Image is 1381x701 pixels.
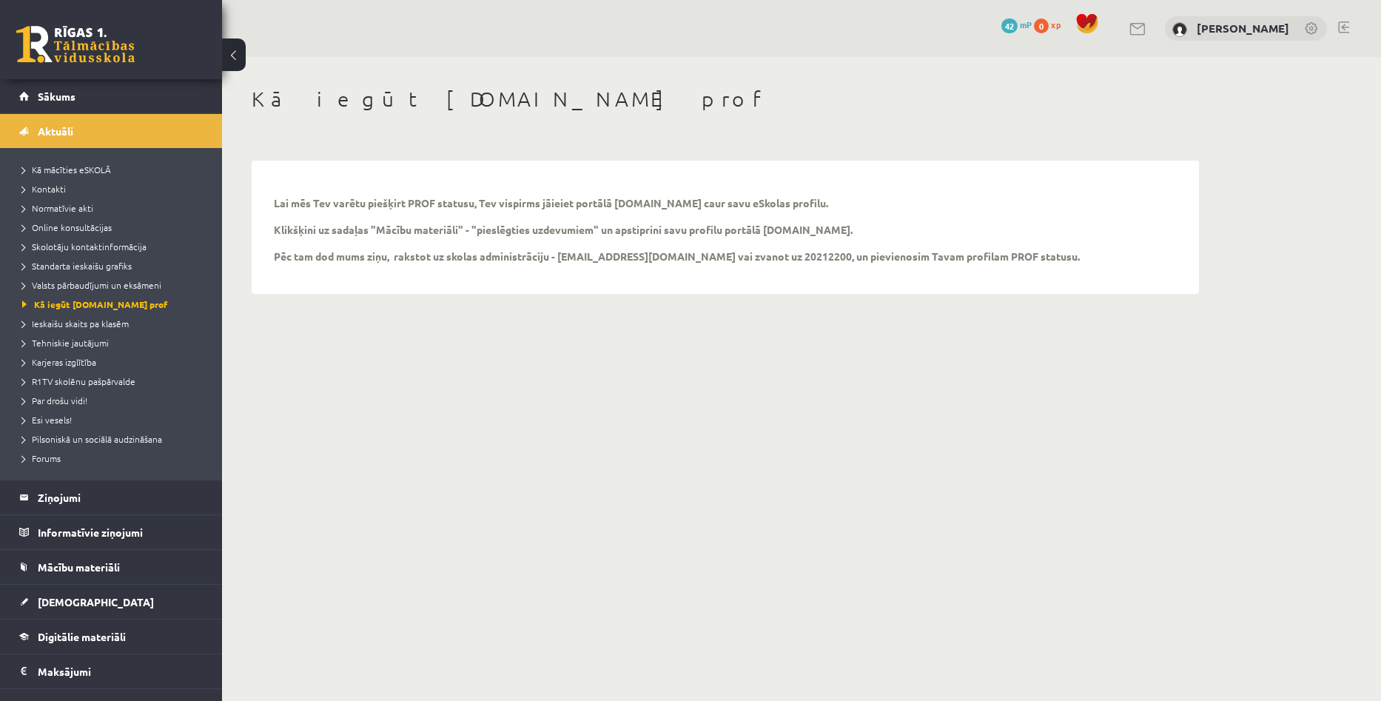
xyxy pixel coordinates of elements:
[1034,19,1068,30] a: 0 xp
[22,375,135,387] span: R1TV skolēnu pašpārvalde
[16,26,135,63] a: Rīgas 1. Tālmācības vidusskola
[22,163,207,176] a: Kā mācīties eSKOLĀ
[19,515,204,549] a: Informatīvie ziņojumi
[22,182,207,195] a: Kontakti
[22,336,207,349] a: Tehniskie jautājumi
[38,560,120,574] span: Mācību materiāli
[22,317,207,330] a: Ieskaišu skaits pa klasēm
[22,298,207,311] a: Kā iegūt [DOMAIN_NAME] prof
[38,480,204,514] legend: Ziņojumi
[22,452,207,465] a: Forums
[38,630,126,643] span: Digitālie materiāli
[22,337,109,349] span: Tehniskie jautājumi
[38,124,73,138] span: Aktuāli
[22,356,96,368] span: Karjeras izglītība
[1197,21,1289,36] a: [PERSON_NAME]
[1034,19,1049,33] span: 0
[1172,22,1187,37] img: Aivars Brālis
[22,183,66,195] span: Kontakti
[19,550,204,584] a: Mācību materiāli
[22,201,207,215] a: Normatīvie akti
[22,395,87,406] span: Par drošu vidi!
[38,90,75,103] span: Sākums
[38,515,204,549] legend: Informatīvie ziņojumi
[22,413,207,426] a: Esi vesels!
[38,654,204,688] legend: Maksājumi
[19,585,204,619] a: [DEMOGRAPHIC_DATA]
[19,79,204,113] a: Sākums
[19,654,204,688] a: Maksājumi
[22,241,147,252] span: Skolotāju kontaktinformācija
[22,279,161,291] span: Valsts pārbaudījumi un eksāmeni
[22,414,72,426] span: Esi vesels!
[22,240,207,253] a: Skolotāju kontaktinformācija
[22,432,207,446] a: Pilsoniskā un sociālā audzināšana
[22,260,132,272] span: Standarta ieskaišu grafiks
[1051,19,1061,30] span: xp
[1020,19,1032,30] span: mP
[22,394,207,407] a: Par drošu vidi!
[274,196,1080,263] p: Lai mēs Tev varētu piešķirt PROF statusu, Tev vispirms jāieiet portālā [DOMAIN_NAME] caur savu eS...
[22,202,93,214] span: Normatīvie akti
[22,221,207,234] a: Online konsultācijas
[1001,19,1018,33] span: 42
[19,480,204,514] a: Ziņojumi
[1001,19,1032,30] a: 42 mP
[252,87,1199,112] h1: Kā iegūt [DOMAIN_NAME] prof
[22,318,129,329] span: Ieskaišu skaits pa klasēm
[22,164,111,175] span: Kā mācīties eSKOLĀ
[22,259,207,272] a: Standarta ieskaišu grafiks
[22,433,162,445] span: Pilsoniskā un sociālā audzināšana
[22,221,112,233] span: Online konsultācijas
[22,375,207,388] a: R1TV skolēnu pašpārvalde
[19,114,204,148] a: Aktuāli
[22,278,207,292] a: Valsts pārbaudījumi un eksāmeni
[19,620,204,654] a: Digitālie materiāli
[22,452,61,464] span: Forums
[22,298,167,310] span: Kā iegūt [DOMAIN_NAME] prof
[38,595,154,608] span: [DEMOGRAPHIC_DATA]
[22,355,207,369] a: Karjeras izglītība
